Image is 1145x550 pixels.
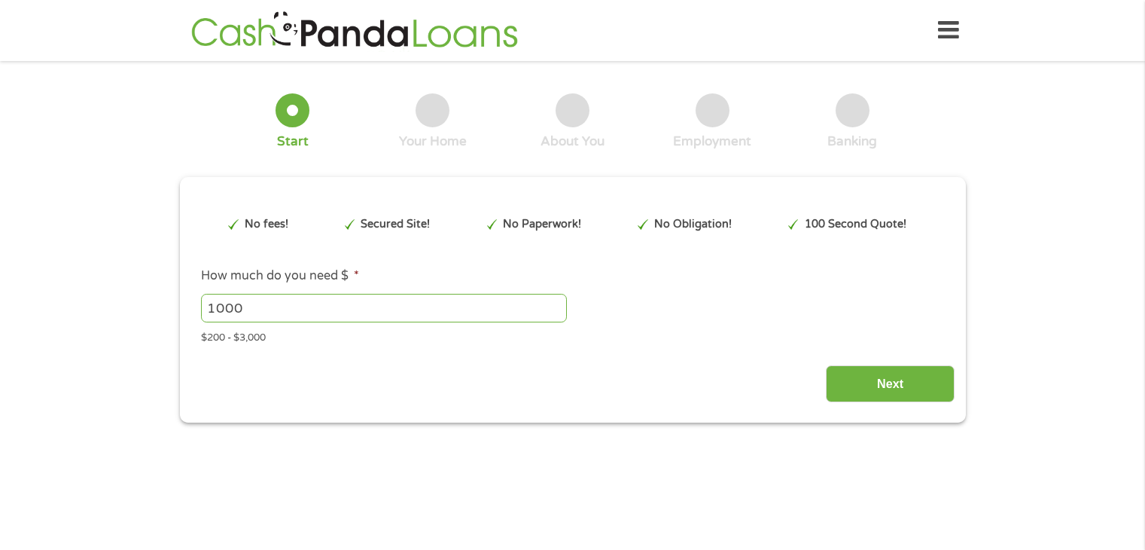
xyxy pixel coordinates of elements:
p: No Obligation! [654,216,732,233]
p: Secured Site! [361,216,430,233]
img: GetLoanNow Logo [187,9,522,52]
label: How much do you need $ [201,268,359,284]
div: Start [277,133,309,150]
p: No fees! [245,216,288,233]
div: Your Home [399,133,467,150]
div: Employment [673,133,751,150]
div: Banking [827,133,877,150]
input: Next [826,365,955,402]
div: About You [541,133,604,150]
p: 100 Second Quote! [805,216,906,233]
div: $200 - $3,000 [201,325,943,346]
p: No Paperwork! [503,216,581,233]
